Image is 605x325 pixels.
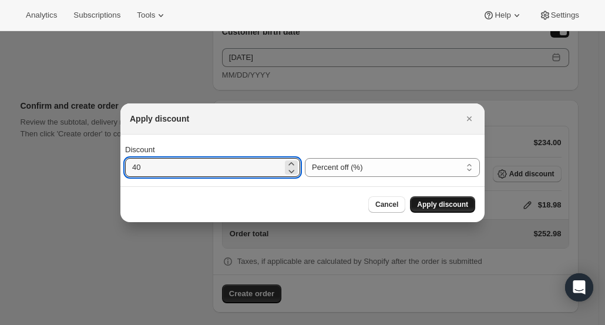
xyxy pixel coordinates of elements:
[130,7,174,24] button: Tools
[532,7,586,24] button: Settings
[565,273,593,301] div: Open Intercom Messenger
[410,196,475,213] button: Apply discount
[137,11,155,20] span: Tools
[19,7,64,24] button: Analytics
[368,196,405,213] button: Cancel
[26,11,57,20] span: Analytics
[125,145,155,154] span: Discount
[461,110,478,127] button: Close
[130,113,189,125] h2: Apply discount
[73,11,120,20] span: Subscriptions
[551,11,579,20] span: Settings
[375,200,398,209] span: Cancel
[417,200,468,209] span: Apply discount
[66,7,127,24] button: Subscriptions
[495,11,510,20] span: Help
[476,7,529,24] button: Help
